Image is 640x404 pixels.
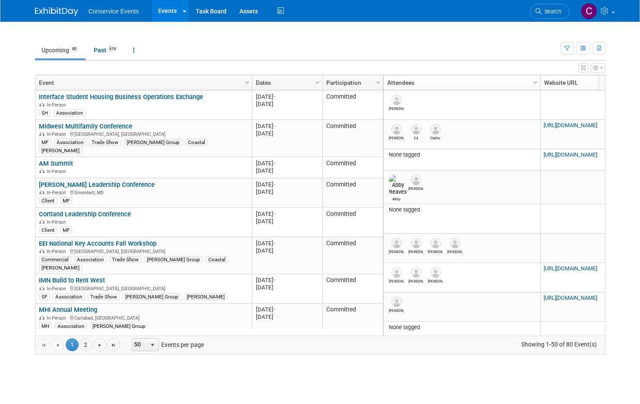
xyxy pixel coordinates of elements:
[47,286,69,292] span: In-Person
[39,219,45,224] img: In-Person Event
[256,160,318,167] div: [DATE]
[274,277,275,283] span: -
[47,315,69,321] span: In-Person
[274,93,275,100] span: -
[322,90,383,120] td: Committed
[373,75,383,88] a: Column Settings
[39,314,248,321] div: Carlsbad, [GEOGRAPHIC_DATA]
[541,8,561,15] span: Search
[256,100,318,108] div: [DATE]
[185,139,208,146] div: Coastal
[322,157,383,178] td: Committed
[88,293,120,300] div: Trade Show
[39,210,131,218] a: Cortland Leadership Conference
[544,75,599,90] a: Website URL
[544,122,597,128] a: [URL][DOMAIN_NAME]
[40,342,47,349] span: Go to the first page
[256,218,318,225] div: [DATE]
[256,167,318,174] div: [DATE]
[123,293,181,300] div: [PERSON_NAME] Group
[532,79,539,86] span: Column Settings
[107,338,120,351] a: Go to the last page
[35,7,78,16] img: ExhibitDay
[428,135,443,140] div: Caitlin Reed
[47,169,69,174] span: In-Person
[39,109,51,116] div: SH
[389,175,407,196] img: Abby Reaves
[450,238,460,248] img: Shelby Sargent
[597,79,604,86] span: Column Settings
[121,338,213,351] span: Events per page
[256,122,318,130] div: [DATE]
[392,297,402,307] img: Zach Beck
[39,139,51,146] div: MF
[244,79,251,86] span: Column Settings
[39,181,155,189] a: [PERSON_NAME] Leadership Conference
[430,267,441,278] img: Ian Clark
[392,238,402,248] img: Brandon Sisson
[530,4,570,19] a: Search
[428,278,443,283] div: Ian Clark
[256,276,318,284] div: [DATE]
[387,75,535,90] a: Attendees
[60,227,72,234] div: MF
[89,139,121,146] div: Trade Show
[124,139,182,146] div: [PERSON_NAME] Group
[322,274,383,304] td: Committed
[39,160,73,167] a: AM Summit
[39,276,105,284] a: IMN Build to Rent West
[110,342,117,349] span: Go to the last page
[595,75,605,88] a: Column Settings
[256,210,318,218] div: [DATE]
[54,342,61,349] span: Go to the previous page
[411,238,421,248] img: Tanya Kessel
[47,219,69,225] span: In-Person
[47,249,69,254] span: In-Person
[206,256,228,263] div: Coastal
[375,79,382,86] span: Column Settings
[428,248,443,254] div: Becky Haakenson
[322,178,383,208] td: Committed
[242,75,252,88] a: Column Settings
[389,135,404,140] div: Mary Lou Cabrera
[581,3,597,19] img: Chris Ogletree
[274,181,275,188] span: -
[55,323,87,330] div: Association
[39,227,57,234] div: Client
[39,169,45,173] img: In-Person Event
[256,306,318,313] div: [DATE]
[411,124,421,135] img: Ed Torres
[408,185,423,191] div: Karen Rogers
[39,315,45,320] img: In-Person Event
[39,147,82,154] div: [PERSON_NAME]
[447,248,462,254] div: Shelby Sargent
[39,240,156,247] a: EEI National Key Accounts Fall Workshop
[274,240,275,247] span: -
[39,189,248,196] div: Greenbelt, MD
[531,75,540,88] a: Column Settings
[256,284,318,291] div: [DATE]
[39,197,57,204] div: Client
[256,313,318,321] div: [DATE]
[544,265,597,272] a: [URL][DOMAIN_NAME]
[89,8,139,15] span: Conservice Events
[39,306,97,314] a: MHI Annual Meeting
[256,130,318,137] div: [DATE]
[389,248,404,254] div: Brandon Sisson
[256,75,317,90] a: Dates
[274,211,275,217] span: -
[39,285,248,292] div: [GEOGRAPHIC_DATA], [GEOGRAPHIC_DATA]
[392,95,402,105] img: Jennifer Love
[274,306,275,313] span: -
[144,256,203,263] div: [PERSON_NAME] Group
[39,293,50,300] div: SF
[430,238,441,248] img: Becky Haakenson
[54,109,86,116] div: Association
[389,278,404,283] div: Mike Heap
[39,323,52,330] div: MH
[39,130,248,138] div: [GEOGRAPHIC_DATA], [GEOGRAPHIC_DATA]
[387,324,537,331] div: None tagged
[109,256,141,263] div: Trade Show
[256,188,318,196] div: [DATE]
[70,46,79,52] span: 80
